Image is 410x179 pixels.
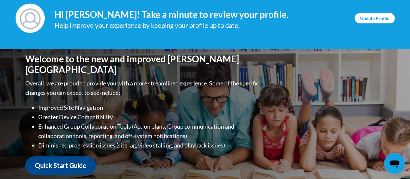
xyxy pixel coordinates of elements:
[25,79,260,97] p: Overall, we are proud to provide you with a more streamlined experience. Some of the specific cha...
[25,54,260,75] h1: Welcome to the new and improved [PERSON_NAME][GEOGRAPHIC_DATA]
[38,112,260,122] li: Greater Device Compatibility
[384,153,405,174] iframe: Button to launch messaging window
[38,122,260,141] li: Enhanced Group Collaboration Tools (Action plans, Group communication and collaboration tools, re...
[16,4,45,33] img: Profile Image
[54,9,345,20] h4: Hi [PERSON_NAME]! Take a minute to review your profile.
[355,13,395,23] a: Update Profile
[38,103,260,112] li: Improved Site Navigation
[54,20,345,31] div: Help improve your experience by keeping your profile up to date.
[25,156,96,175] a: Quick Start Guide
[38,141,260,150] li: Diminished progression issues (site lag, video stalling, and playback issues)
